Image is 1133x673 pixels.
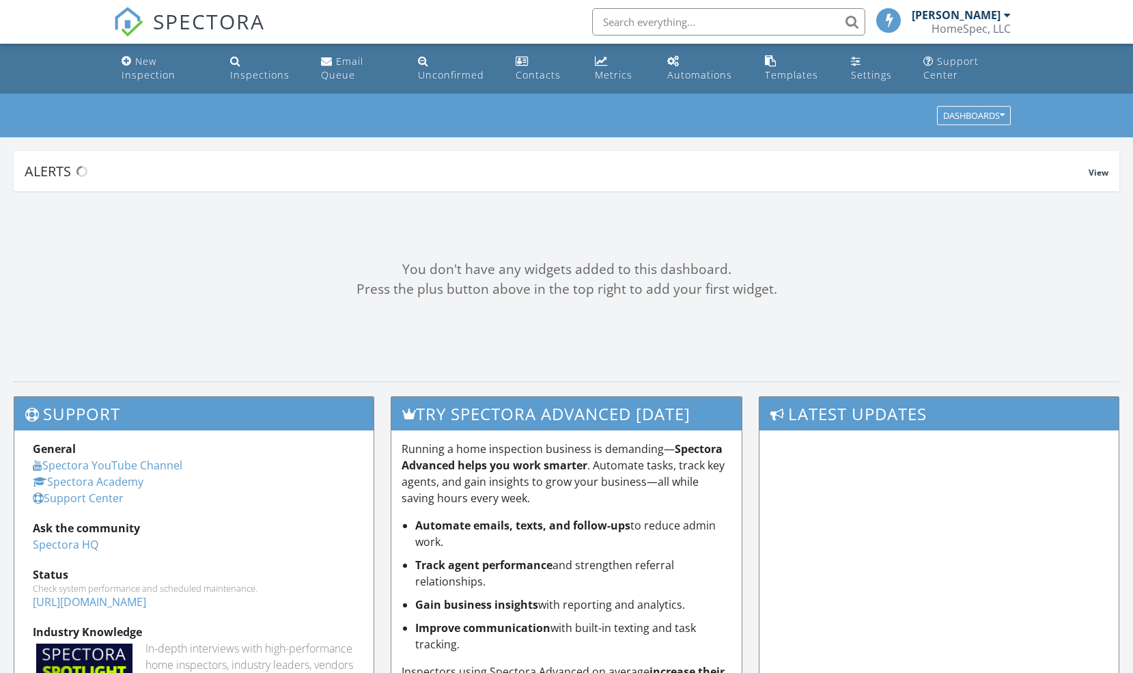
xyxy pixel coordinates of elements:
[845,49,908,88] a: Settings
[918,49,1017,88] a: Support Center
[33,566,355,583] div: Status
[412,49,499,88] a: Unconfirmed
[759,49,835,88] a: Templates
[943,111,1005,121] div: Dashboards
[662,49,749,88] a: Automations (Basic)
[153,7,265,36] span: SPECTORA
[932,22,1011,36] div: HomeSpec, LLC
[33,624,355,640] div: Industry Knowledge
[1089,167,1108,178] span: View
[415,517,732,550] li: to reduce admin work.
[418,68,484,81] div: Unconfirmed
[912,8,1001,22] div: [PERSON_NAME]
[14,279,1119,299] div: Press the plus button above in the top right to add your first widget.
[122,55,176,81] div: New Inspection
[937,107,1011,126] button: Dashboards
[33,441,76,456] strong: General
[415,557,732,590] li: and strengthen referral relationships.
[113,7,143,37] img: The Best Home Inspection Software - Spectora
[765,68,818,81] div: Templates
[113,18,265,47] a: SPECTORA
[33,520,355,536] div: Ask the community
[33,537,98,552] a: Spectora HQ
[415,596,732,613] li: with reporting and analytics.
[33,474,143,489] a: Spectora Academy
[516,68,561,81] div: Contacts
[415,518,630,533] strong: Automate emails, texts, and follow-ups
[391,397,742,430] h3: Try spectora advanced [DATE]
[402,441,723,473] strong: Spectora Advanced helps you work smarter
[116,49,214,88] a: New Inspection
[316,49,402,88] a: Email Queue
[592,8,865,36] input: Search everything...
[851,68,892,81] div: Settings
[33,594,146,609] a: [URL][DOMAIN_NAME]
[321,55,363,81] div: Email Queue
[589,49,651,88] a: Metrics
[759,397,1119,430] h3: Latest Updates
[25,162,1089,180] div: Alerts
[923,55,979,81] div: Support Center
[230,68,290,81] div: Inspections
[415,620,550,635] strong: Improve communication
[415,597,538,612] strong: Gain business insights
[402,441,732,506] p: Running a home inspection business is demanding— . Automate tasks, track key agents, and gain ins...
[667,68,732,81] div: Automations
[14,260,1119,279] div: You don't have any widgets added to this dashboard.
[415,620,732,653] li: with built-in texting and task tracking.
[510,49,578,88] a: Contacts
[595,68,632,81] div: Metrics
[33,583,355,594] div: Check system performance and scheduled maintenance.
[14,397,374,430] h3: Support
[415,558,552,573] strong: Track agent performance
[33,458,182,473] a: Spectora YouTube Channel
[225,49,305,88] a: Inspections
[33,491,124,506] a: Support Center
